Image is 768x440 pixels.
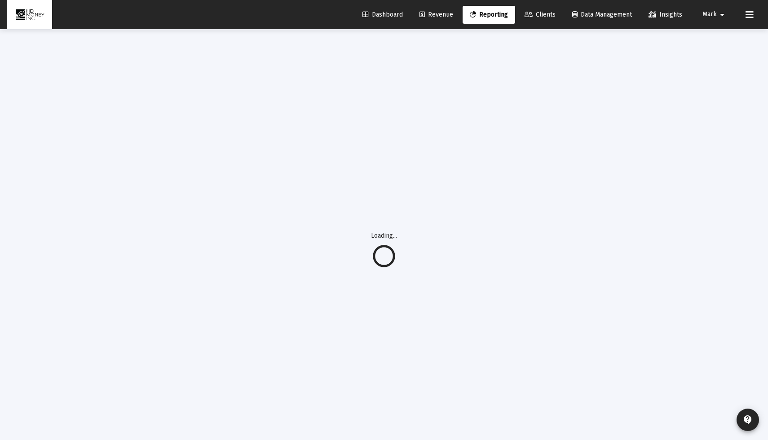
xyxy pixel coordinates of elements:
span: Revenue [419,11,453,18]
mat-icon: arrow_drop_down [717,6,728,24]
span: Insights [649,11,682,18]
button: Mark [692,5,738,23]
span: Data Management [572,11,632,18]
a: Revenue [412,6,460,24]
span: Reporting [470,11,508,18]
a: Data Management [565,6,639,24]
mat-icon: contact_support [742,414,753,425]
a: Clients [517,6,563,24]
span: Mark [702,11,717,18]
img: Dashboard [14,6,45,24]
span: Dashboard [362,11,403,18]
a: Reporting [463,6,515,24]
a: Dashboard [355,6,410,24]
span: Clients [525,11,556,18]
a: Insights [641,6,689,24]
